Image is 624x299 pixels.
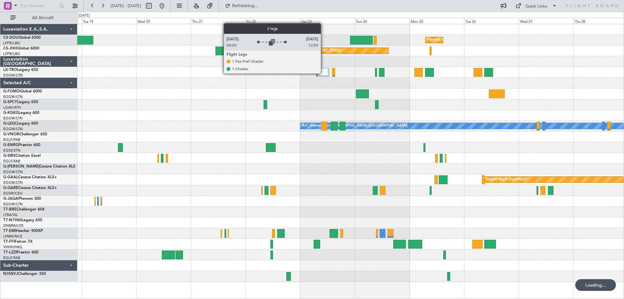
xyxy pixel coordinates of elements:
[232,4,259,8] span: Refreshing...
[3,111,19,115] span: G-KGKG
[3,165,39,169] span: G-[PERSON_NAME]
[3,170,23,174] a: EGGW/LTN
[3,272,46,276] a: N358VJChallenger 350
[3,197,41,201] a: G-JAGAPhenom 300
[3,208,17,211] span: T7-BRE
[3,234,22,239] a: LFMN/NCE
[3,143,19,147] span: G-ENRG
[3,47,17,50] span: CS-JHH
[3,148,20,153] a: EGSS/STN
[3,111,39,115] a: G-KGKGLegacy 600
[3,240,32,244] a: T7-FFIFalcon 7X
[191,18,245,24] div: Thu 21
[3,218,42,222] a: T7-N1960Legacy 650
[3,100,17,104] span: G-SPCY
[575,279,616,291] div: Loading...
[3,105,21,110] a: LGAV/ATH
[20,1,57,11] input: Trip Number
[3,208,45,211] a: T7-BREChallenger 604
[3,175,18,179] span: G-GAAL
[525,3,547,10] div: Quick Links
[3,175,57,179] a: G-GAALCessna Citation XLS+
[3,154,41,158] a: G-SIRSCitation Excel
[3,51,20,56] a: LFPB/LBG
[3,116,23,121] a: EGGW/LTN
[3,132,47,136] a: G-VNORChallenger 650
[3,159,20,164] a: EGLF/FAB
[79,13,90,19] div: [DATE]
[3,89,42,93] a: G-FOMOGlobal 6000
[3,122,17,126] span: G-LEGC
[409,18,464,24] div: Mon 25
[302,121,408,131] div: A/C Unavailable [GEOGRAPHIC_DATA] ([GEOGRAPHIC_DATA])
[3,191,23,196] a: EGNR/CEG
[136,18,191,24] div: Wed 20
[464,18,519,24] div: Tue 26
[3,122,38,126] a: G-LEGCLegacy 600
[3,36,41,40] a: CS-DOUGlobal 6500
[245,18,300,24] div: Fri 22
[3,251,17,254] span: T7-LZZI
[427,35,529,45] div: Planned Maint [GEOGRAPHIC_DATA] ([GEOGRAPHIC_DATA])
[3,47,39,50] a: CS-JHHGlobal 6000
[3,41,20,46] a: LFPB/LBG
[3,100,38,104] a: G-SPCYLegacy 650
[3,255,20,260] a: EGLF/FAB
[355,18,409,24] div: Sun 24
[3,186,57,190] a: G-GARECessna Citation XLS+
[3,89,20,93] span: G-FOMO
[3,218,21,222] span: T7-N1960
[7,13,71,23] button: All Aircraft
[3,223,23,228] a: DNMM/LOS
[3,245,22,250] a: VHHH/HKG
[82,18,136,24] div: Tue 19
[3,127,23,131] a: EGGW/LTN
[17,16,69,20] span: All Aircraft
[3,180,23,185] a: EGGW/LTN
[3,165,75,169] a: G-[PERSON_NAME]Cessna Citation XLS
[222,1,261,11] button: Refreshing...
[3,132,19,136] span: G-VNOR
[3,229,43,233] a: T7-EMIHawker 900XP
[3,186,18,190] span: G-GARE
[512,1,560,11] button: Quick Links
[3,202,23,207] a: EGGW/LTN
[3,94,23,99] a: EGGW/LTN
[3,73,23,78] a: EGGW/LTN
[3,251,38,254] a: T7-LZZIPraetor 600
[3,36,19,40] span: CS-DOU
[3,68,38,72] a: LX-TROLegacy 650
[484,175,526,184] div: Planned Maint Dusseldorf
[3,68,17,72] span: LX-TRO
[110,3,141,9] span: [DATE] - [DATE]
[300,18,355,24] div: Sat 23
[3,212,18,217] a: LTBA/ISL
[3,137,20,142] a: EGLF/FAB
[3,229,16,233] span: T7-EMI
[3,240,15,244] span: T7-FFI
[3,272,18,276] span: N358VJ
[3,154,16,158] span: G-SIRS
[3,143,40,147] a: G-ENRGPraetor 600
[519,18,573,24] div: Wed 27
[263,46,341,56] div: Planned Maint London ([GEOGRAPHIC_DATA])
[3,197,18,201] span: G-JAGA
